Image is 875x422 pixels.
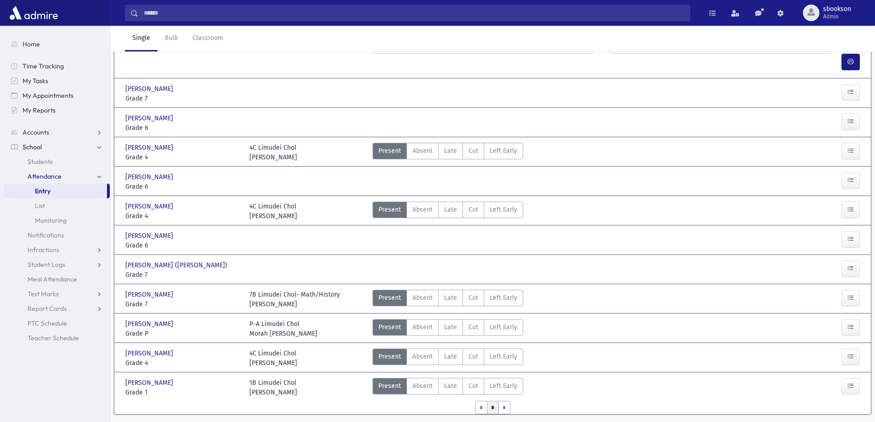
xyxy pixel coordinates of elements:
[490,381,517,391] span: Left Early
[249,319,317,338] div: P-A Limudei Chol Morah [PERSON_NAME]
[4,169,110,184] a: Attendance
[125,349,175,358] span: [PERSON_NAME]
[412,146,433,156] span: Absent
[249,202,297,221] div: 4C Limudei Chol [PERSON_NAME]
[4,316,110,331] a: PTC Schedule
[373,143,523,162] div: AttTypes
[125,152,240,162] span: Grade 4
[28,319,67,327] span: PTC Schedule
[490,352,517,361] span: Left Early
[412,352,433,361] span: Absent
[125,358,240,368] span: Grade 4
[378,205,401,214] span: Present
[125,84,175,94] span: [PERSON_NAME]
[4,213,110,228] a: Monitoring
[23,106,56,114] span: My Reports
[125,241,240,250] span: Grade 6
[469,322,478,332] span: Cut
[4,73,110,88] a: My Tasks
[35,187,51,195] span: Entry
[4,88,110,103] a: My Appointments
[125,94,240,103] span: Grade 7
[373,319,523,338] div: AttTypes
[28,290,59,298] span: Test Marks
[158,26,185,51] a: Bulk
[28,231,64,239] span: Notifications
[4,331,110,345] a: Teacher Schedule
[28,260,65,269] span: Student Logs
[125,172,175,182] span: [PERSON_NAME]
[7,4,60,22] img: AdmirePro
[444,205,457,214] span: Late
[125,113,175,123] span: [PERSON_NAME]
[378,322,401,332] span: Present
[28,158,53,166] span: Students
[249,378,297,397] div: 1B Limudei Chol [PERSON_NAME]
[4,37,110,51] a: Home
[378,381,401,391] span: Present
[412,205,433,214] span: Absent
[185,26,231,51] a: Classroom
[4,184,107,198] a: Entry
[4,272,110,287] a: Meal Attendance
[125,182,240,191] span: Grade 6
[4,228,110,242] a: Notifications
[4,125,110,140] a: Accounts
[373,349,523,368] div: AttTypes
[35,202,45,210] span: List
[444,381,457,391] span: Late
[378,352,401,361] span: Present
[125,143,175,152] span: [PERSON_NAME]
[823,13,851,20] span: Admin
[23,143,42,151] span: School
[23,40,40,48] span: Home
[28,246,59,254] span: Infractions
[4,140,110,154] a: School
[35,216,67,225] span: Monitoring
[373,290,523,309] div: AttTypes
[373,378,523,397] div: AttTypes
[125,260,229,270] span: [PERSON_NAME] ([PERSON_NAME])
[125,26,158,51] a: Single
[469,146,478,156] span: Cut
[4,287,110,301] a: Test Marks
[469,381,478,391] span: Cut
[249,290,340,309] div: 7B Limudei Chol- Math/History [PERSON_NAME]
[28,172,62,180] span: Attendance
[490,322,517,332] span: Left Early
[378,293,401,303] span: Present
[28,334,79,342] span: Teacher Schedule
[23,62,64,70] span: Time Tracking
[490,293,517,303] span: Left Early
[4,198,110,213] a: List
[490,146,517,156] span: Left Early
[412,322,433,332] span: Absent
[823,6,851,13] span: sbookson
[125,378,175,388] span: [PERSON_NAME]
[373,202,523,221] div: AttTypes
[28,304,67,313] span: Report Cards
[444,322,457,332] span: Late
[125,123,240,133] span: Grade 6
[23,77,48,85] span: My Tasks
[4,59,110,73] a: Time Tracking
[138,5,690,21] input: Search
[125,299,240,309] span: Grade 7
[23,128,49,136] span: Accounts
[249,143,297,162] div: 4C Limudei Chol [PERSON_NAME]
[23,91,73,100] span: My Appointments
[412,381,433,391] span: Absent
[125,388,240,397] span: Grade 1
[469,352,478,361] span: Cut
[28,275,77,283] span: Meal Attendance
[469,293,478,303] span: Cut
[125,329,240,338] span: Grade P
[125,231,175,241] span: [PERSON_NAME]
[125,211,240,221] span: Grade 4
[125,202,175,211] span: [PERSON_NAME]
[378,146,401,156] span: Present
[4,103,110,118] a: My Reports
[4,301,110,316] a: Report Cards
[249,349,297,368] div: 4C Limudei Chol [PERSON_NAME]
[444,146,457,156] span: Late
